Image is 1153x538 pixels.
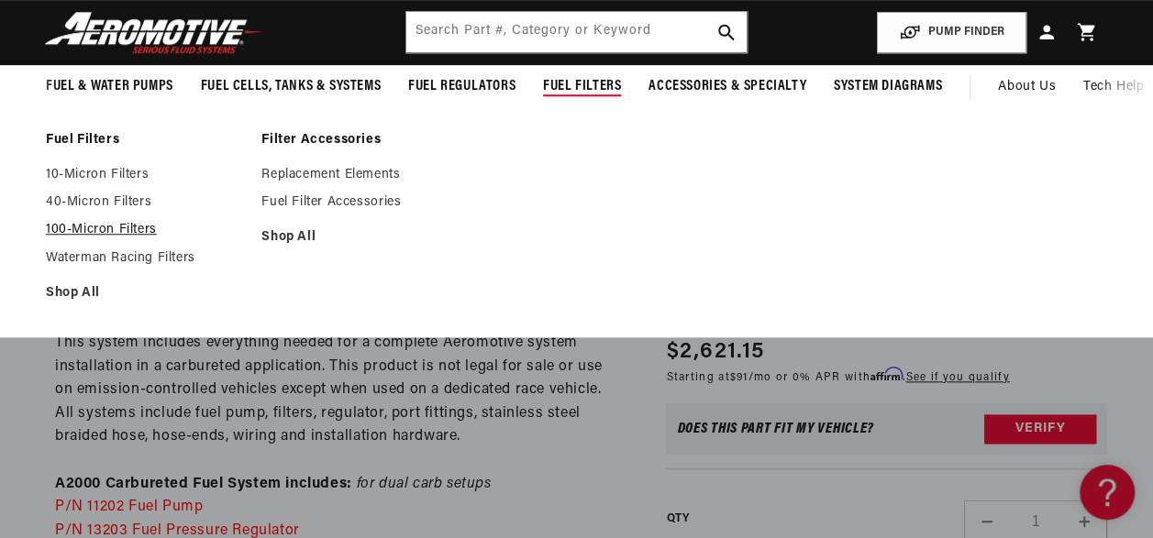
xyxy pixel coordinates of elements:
[46,77,173,96] span: Fuel & Water Pumps
[529,65,635,108] summary: Fuel Filters
[55,500,203,514] a: P/N 11202 Fuel Pump
[201,77,381,96] span: Fuel Cells, Tanks & Systems
[394,65,529,108] summary: Fuel Regulators
[730,371,748,382] span: $91
[635,65,820,108] summary: Accessories & Specialty
[46,250,243,267] a: Waterman Racing Filters
[666,511,689,527] label: QTY
[39,11,269,54] img: Aeromotive
[998,80,1056,93] span: About Us
[32,65,187,108] summary: Fuel & Water Pumps
[877,12,1026,53] button: PUMP FINDER
[984,65,1070,109] a: About Us
[706,12,747,52] button: search button
[666,335,764,368] span: $2,621.15
[666,368,1009,385] p: Starting at /mo or 0% APR with .
[187,65,394,108] summary: Fuel Cells, Tanks & Systems
[1083,77,1144,97] span: Tech Help
[46,222,243,238] a: 100-Micron Filters
[46,285,243,302] a: Shop All
[46,167,243,183] a: 10-Micron Filters
[820,65,956,108] summary: System Diagrams
[406,12,746,52] input: Search by Part Number, Category or Keyword
[408,77,516,96] span: Fuel Regulators
[261,167,459,183] a: Replacement Elements
[261,194,459,211] a: Fuel Filter Accessories
[261,229,459,246] a: Shop All
[55,523,300,538] a: P/N 13203 Fuel Pressure Regulator
[905,371,1009,382] a: See if you qualify - Learn more about Affirm Financing (opens in modal)
[649,77,806,96] span: Accessories & Specialty
[677,422,874,436] div: Does This part fit My vehicle?
[543,77,621,96] span: Fuel Filters
[46,132,243,148] a: Fuel Filters
[46,194,243,211] a: 40-Micron Filters
[55,477,352,491] strong: A2000 Carbureted Fuel System includes:
[261,132,459,148] a: Filter Accessories
[356,477,491,491] em: for dual carb setups
[834,77,942,96] span: System Diagrams
[984,414,1096,444] button: Verify
[870,367,903,380] span: Affirm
